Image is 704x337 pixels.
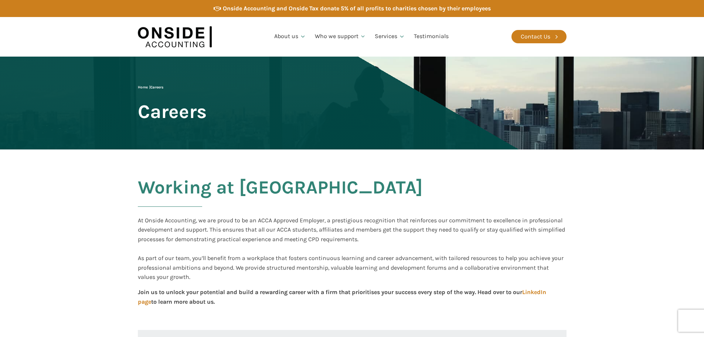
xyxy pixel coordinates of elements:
a: Services [370,24,409,49]
a: Home [138,85,148,90]
h2: Working at [GEOGRAPHIC_DATA] [138,177,423,216]
a: About us [270,24,310,49]
div: At Onside Accounting, we are proud to be an ACCA Approved Employer, a prestigious recognition tha... [138,216,567,282]
div: Onside Accounting and Onside Tax donate 5% of all profits to charities chosen by their employees [223,4,491,13]
a: Testimonials [409,24,453,49]
div: Join us to unlock your potential and build a rewarding career with a firm that prioritises your s... [138,287,567,315]
a: LinkedIn page [138,289,546,305]
span: Careers [138,101,207,122]
a: Contact Us [511,30,567,43]
span: Careers [150,85,163,90]
img: Onside Accounting [138,23,212,51]
span: | [138,85,163,90]
div: Contact Us [521,32,550,41]
a: Who we support [310,24,371,49]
